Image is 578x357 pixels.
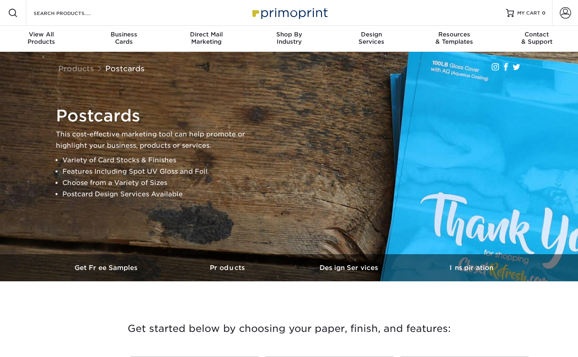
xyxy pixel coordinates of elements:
[83,26,165,52] a: BusinessCards
[248,26,331,52] a: Shop ByIndustry
[517,10,540,17] span: MY CART
[52,310,526,347] h3: Get started below by choosing your paper, finish, and features:
[248,31,331,38] span: Shop By
[411,254,532,281] a: Inspiration
[249,4,330,21] img: Primoprint
[168,254,289,281] a: Products
[46,254,168,281] a: Get Free Samples
[248,31,331,45] div: Industry
[413,31,495,38] span: Resources
[165,31,248,38] span: Direct Mail
[62,166,258,177] li: Features Including Spot UV Gloss and Foil
[413,26,495,52] a: Resources& Templates
[56,106,258,125] h1: Postcards
[289,264,411,272] h3: Design Services
[330,31,413,45] div: Services
[330,26,413,52] a: DesignServices
[62,155,258,166] li: Variety of Card Stocks & Finishes
[165,26,248,52] a: Direct MailMarketing
[168,264,289,272] h3: Products
[83,31,165,45] div: Cards
[62,189,258,200] li: Postcard Design Services Available
[165,31,248,45] div: Marketing
[495,26,578,52] a: Contact& Support
[56,129,258,151] p: This cost-effective marketing tool can help promote or highlight your business, products or servi...
[542,10,546,16] span: 0
[46,264,168,272] h3: Get Free Samples
[33,8,112,18] input: SEARCH PRODUCTS.....
[413,31,495,45] div: & Templates
[411,264,532,272] h3: Inspiration
[105,64,145,73] a: Postcards
[62,177,258,189] li: Choose from a Variety of Sizes
[495,31,578,45] div: & Support
[495,31,578,38] span: Contact
[330,31,413,38] span: Design
[289,254,411,281] a: Design Services
[83,31,165,38] span: Business
[58,64,94,73] a: Products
